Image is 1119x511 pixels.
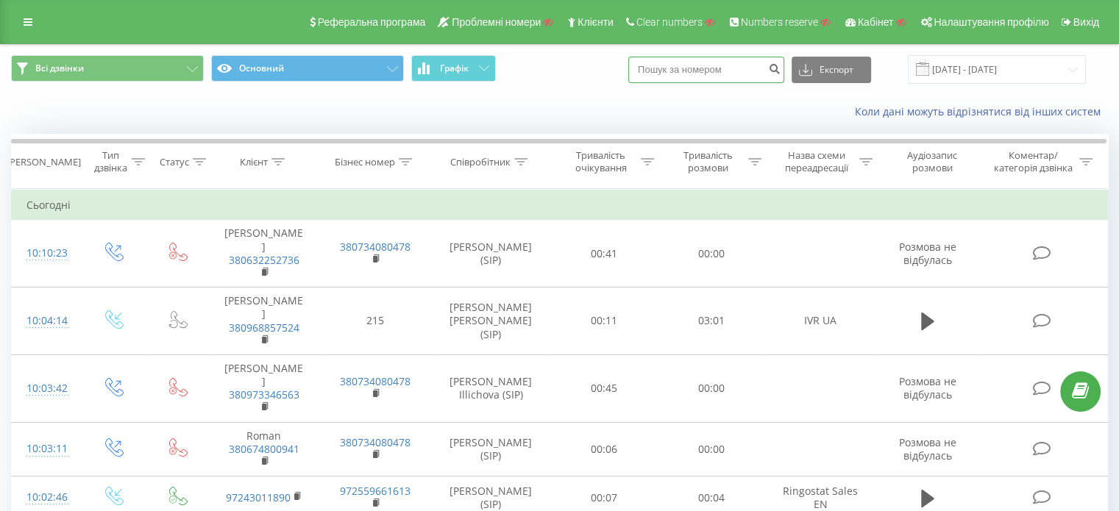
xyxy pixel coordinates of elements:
td: [PERSON_NAME] (SIP) [431,220,551,287]
a: 380734080478 [340,240,411,254]
td: 00:06 [551,422,658,476]
div: 10:10:23 [26,239,65,268]
span: Розмова не відбулась [899,435,956,462]
span: Вихід [1073,16,1099,28]
div: 10:03:11 [26,435,65,463]
span: Розмова не відбулась [899,374,956,401]
span: Clear numbers [636,16,703,28]
div: Бізнес номер [335,156,395,168]
td: IVR UA [764,287,875,355]
div: 10:04:14 [26,307,65,335]
td: [PERSON_NAME] Illichova (SIP) [431,354,551,422]
td: Roman [208,422,319,476]
td: 00:45 [551,354,658,422]
a: 380968857524 [229,321,299,335]
td: 03:01 [658,287,764,355]
a: 380632252736 [229,253,299,267]
td: 00:00 [658,354,764,422]
td: 00:11 [551,287,658,355]
span: Клієнти [578,16,614,28]
span: Всі дзвінки [35,62,84,74]
span: Numbers reserve [741,16,818,28]
button: Експорт [792,57,871,83]
a: 380734080478 [340,435,411,449]
a: 972559661613 [340,484,411,498]
td: Сьогодні [12,190,1108,220]
div: [PERSON_NAME] [7,156,81,168]
div: Назва схеми переадресації [778,149,856,174]
td: 215 [319,287,430,355]
td: [PERSON_NAME] [PERSON_NAME] (SIP) [431,287,551,355]
a: 97243011890 [226,490,291,504]
td: 00:41 [551,220,658,287]
input: Пошук за номером [628,57,784,83]
td: [PERSON_NAME] [208,220,319,287]
a: Коли дані можуть відрізнятися вiд інших систем [855,104,1108,118]
div: Тип дзвінка [93,149,127,174]
td: [PERSON_NAME] (SIP) [431,422,551,476]
a: 380734080478 [340,374,411,388]
span: Розмова не відбулась [899,240,956,267]
button: Графік [411,55,496,82]
div: 10:03:42 [26,374,65,403]
span: Кабінет [858,16,894,28]
button: Всі дзвінки [11,55,204,82]
div: Тривалість очікування [564,149,638,174]
span: Налаштування профілю [934,16,1048,28]
td: [PERSON_NAME] [208,354,319,422]
a: 380973346563 [229,387,299,401]
td: 00:00 [658,220,764,287]
span: Проблемні номери [452,16,541,28]
span: Реферальна програма [318,16,426,28]
div: Аудіозапис розмови [889,149,976,174]
a: 380674800941 [229,442,299,456]
div: Коментар/категорія дзвінка [990,149,1076,174]
td: [PERSON_NAME] [208,287,319,355]
button: Основний [211,55,404,82]
div: Співробітник [450,156,511,168]
div: Статус [160,156,189,168]
span: Графік [440,63,469,74]
div: Тривалість розмови [671,149,745,174]
div: Клієнт [240,156,268,168]
td: 00:00 [658,422,764,476]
